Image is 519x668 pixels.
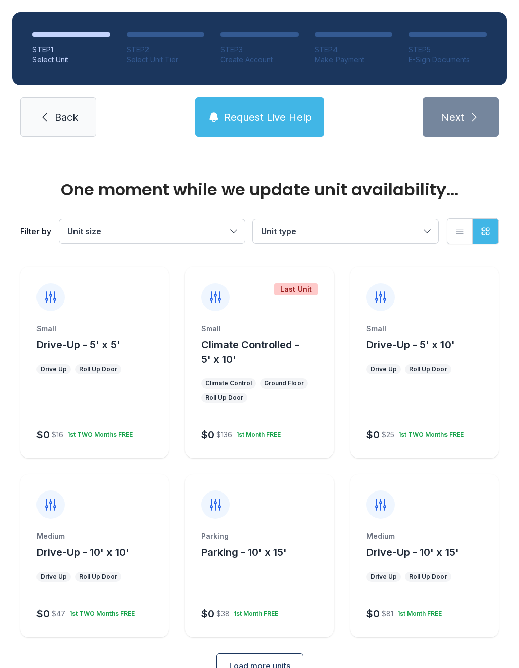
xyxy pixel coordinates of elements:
div: $0 [36,607,50,621]
div: 1st Month FREE [230,606,278,618]
div: Roll Up Door [79,365,117,373]
span: Climate Controlled - 5' x 10' [201,339,299,365]
div: Medium [366,531,483,541]
div: STEP 2 [127,45,205,55]
div: STEP 1 [32,45,110,55]
div: STEP 5 [409,45,487,55]
div: $0 [366,607,380,621]
span: Drive-Up - 10' x 10' [36,546,129,558]
div: 1st TWO Months FREE [63,427,133,439]
div: $16 [52,430,63,440]
div: Climate Control [205,379,252,388]
button: Unit type [253,219,438,243]
div: STEP 3 [220,45,299,55]
div: Medium [36,531,153,541]
div: Roll Up Door [409,365,447,373]
div: 1st Month FREE [393,606,442,618]
div: $0 [201,607,214,621]
button: Drive-Up - 10' x 10' [36,545,129,559]
div: 1st Month FREE [232,427,281,439]
div: 1st TWO Months FREE [65,606,135,618]
div: Select Unit Tier [127,55,205,65]
div: Roll Up Door [409,573,447,581]
div: Roll Up Door [205,394,243,402]
button: Drive-Up - 10' x 15' [366,545,459,559]
div: Drive Up [41,365,67,373]
button: Climate Controlled - 5' x 10' [201,338,329,366]
div: $136 [216,430,232,440]
div: Parking [201,531,317,541]
span: Drive-Up - 5' x 5' [36,339,120,351]
div: Last Unit [274,283,318,295]
div: Select Unit [32,55,110,65]
div: 1st TWO Months FREE [394,427,464,439]
div: STEP 4 [315,45,393,55]
div: Small [201,324,317,334]
span: Unit type [261,226,296,236]
div: One moment while we update unit availability... [20,182,499,198]
div: $81 [382,609,393,619]
div: Ground Floor [264,379,304,388]
span: Unit size [67,226,101,236]
span: Drive-Up - 5' x 10' [366,339,455,351]
div: Drive Up [370,573,397,581]
div: $0 [36,428,50,442]
div: $0 [366,428,380,442]
span: Back [55,110,78,124]
button: Drive-Up - 5' x 5' [36,338,120,352]
div: $0 [201,428,214,442]
span: Next [441,110,464,124]
div: Small [36,324,153,334]
div: $47 [52,609,65,619]
button: Parking - 10' x 15' [201,545,287,559]
span: Drive-Up - 10' x 15' [366,546,459,558]
span: Request Live Help [224,110,312,124]
div: Create Account [220,55,299,65]
div: Make Payment [315,55,393,65]
div: Small [366,324,483,334]
div: Drive Up [41,573,67,581]
div: $25 [382,430,394,440]
span: Parking - 10' x 15' [201,546,287,558]
div: Filter by [20,225,51,237]
div: $38 [216,609,230,619]
div: Drive Up [370,365,397,373]
div: Roll Up Door [79,573,117,581]
button: Drive-Up - 5' x 10' [366,338,455,352]
button: Unit size [59,219,245,243]
div: E-Sign Documents [409,55,487,65]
